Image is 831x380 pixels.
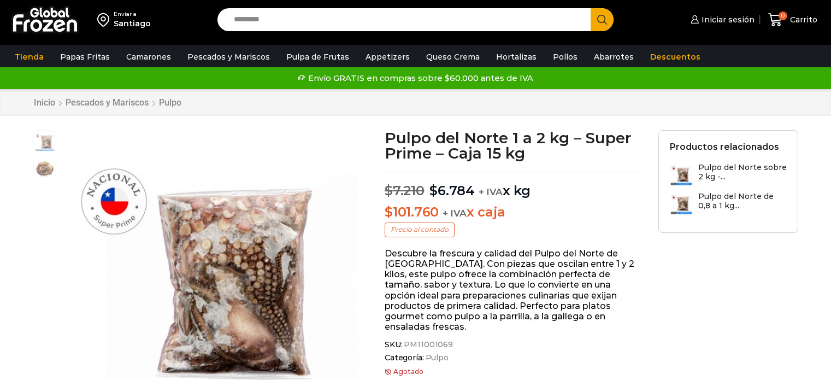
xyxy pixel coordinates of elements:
span: pulpo- [34,157,56,179]
span: pulpo-super-prime-2 [34,131,56,153]
a: Camarones [121,46,176,67]
span: $ [385,204,393,220]
p: Agotado [385,368,642,376]
img: address-field-icon.svg [97,10,114,29]
a: Pescados y Mariscos [65,97,149,108]
div: Santiago [114,18,151,29]
span: Iniciar sesión [699,14,755,25]
a: Hortalizas [491,46,542,67]
p: Descubre la frescura y calidad del Pulpo del Norte de [GEOGRAPHIC_DATA]. Con piezas que oscilan e... [385,248,642,332]
a: Inicio [33,97,56,108]
p: x caja [385,204,642,220]
span: 0 [779,11,787,20]
span: + IVA [479,186,503,197]
h2: Productos relacionados [670,142,779,152]
h3: Pulpo del Norte sobre 2 kg -... [698,163,787,182]
bdi: 101.760 [385,204,439,220]
span: Carrito [787,14,817,25]
bdi: 6.784 [429,183,475,198]
a: Tienda [9,46,49,67]
span: PM11001069 [402,340,453,349]
a: Pulpo [158,97,182,108]
span: SKU: [385,340,642,349]
span: $ [429,183,438,198]
a: 0 Carrito [765,7,820,33]
a: Queso Crema [421,46,485,67]
a: Abarrotes [588,46,639,67]
span: Categoría: [385,353,642,363]
a: Pulpa de Frutas [281,46,355,67]
a: Pulpo del Norte sobre 2 kg -... [670,163,787,186]
a: Pescados y Mariscos [182,46,275,67]
div: Enviar a [114,10,151,18]
a: Pulpo [424,353,449,363]
a: Papas Fritas [55,46,115,67]
a: Appetizers [360,46,415,67]
a: Descuentos [645,46,706,67]
span: $ [385,183,393,198]
a: Pollos [547,46,583,67]
a: Iniciar sesión [688,9,755,31]
a: Pulpo del Norte de 0,8 a 1 kg... [670,192,787,215]
p: x kg [385,172,642,199]
button: Search button [591,8,614,31]
nav: Breadcrumb [33,97,182,108]
p: Precio al contado [385,223,455,237]
h1: Pulpo del Norte 1 a 2 kg – Super Prime – Caja 15 kg [385,130,642,161]
span: + IVA [443,208,467,219]
bdi: 7.210 [385,183,425,198]
h3: Pulpo del Norte de 0,8 a 1 kg... [698,192,787,211]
